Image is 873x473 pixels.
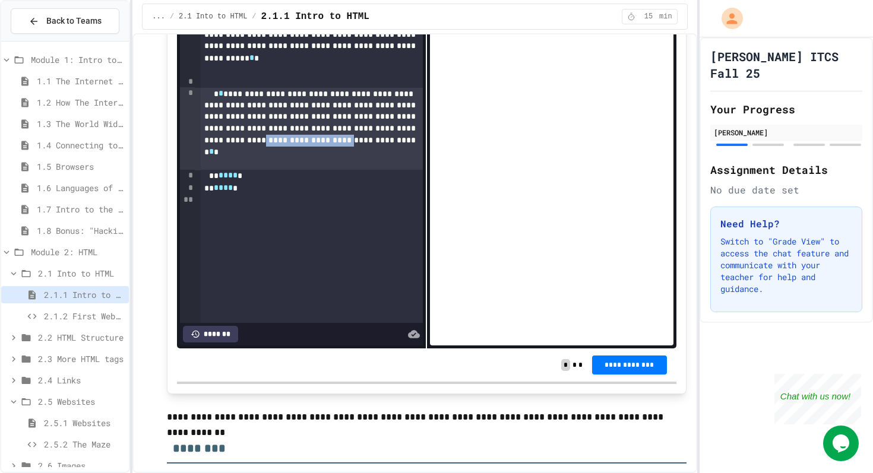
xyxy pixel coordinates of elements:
[44,438,124,450] span: 2.5.2 The Maze
[37,75,124,87] span: 1.1 The Internet and its Impact on Society
[31,53,124,66] span: Module 1: Intro to the Web
[37,224,124,237] span: 1.8 Bonus: "Hacking" The Web
[720,217,852,231] h3: Need Help?
[46,15,102,27] span: Back to Teams
[31,246,124,258] span: Module 2: HTML
[37,203,124,215] span: 1.7 Intro to the Web Review
[639,12,658,21] span: 15
[37,118,124,130] span: 1.3 The World Wide Web
[38,395,124,408] span: 2.5 Websites
[709,5,746,32] div: My Account
[170,12,174,21] span: /
[823,426,861,461] iframe: chat widget
[38,331,124,344] span: 2.2 HTML Structure
[38,267,124,280] span: 2.1 Into to HTML
[774,374,861,424] iframe: chat widget
[252,12,256,21] span: /
[710,48,862,81] h1: [PERSON_NAME] ITCS Fall 25
[179,12,247,21] span: 2.1 Into to HTML
[44,310,124,322] span: 2.1.2 First Webpage
[38,374,124,386] span: 2.4 Links
[38,459,124,472] span: 2.6 Images
[38,353,124,365] span: 2.3 More HTML tags
[37,160,124,173] span: 1.5 Browsers
[44,288,124,301] span: 2.1.1 Intro to HTML
[44,417,124,429] span: 2.5.1 Websites
[710,101,862,118] h2: Your Progress
[37,139,124,151] span: 1.4 Connecting to a Website
[37,96,124,109] span: 1.2 How The Internet Works
[152,12,165,21] span: ...
[261,9,369,24] span: 2.1.1 Intro to HTML
[710,183,862,197] div: No due date set
[659,12,672,21] span: min
[37,182,124,194] span: 1.6 Languages of the Web
[11,8,119,34] button: Back to Teams
[720,236,852,295] p: Switch to "Grade View" to access the chat feature and communicate with your teacher for help and ...
[710,161,862,178] h2: Assignment Details
[714,127,859,138] div: [PERSON_NAME]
